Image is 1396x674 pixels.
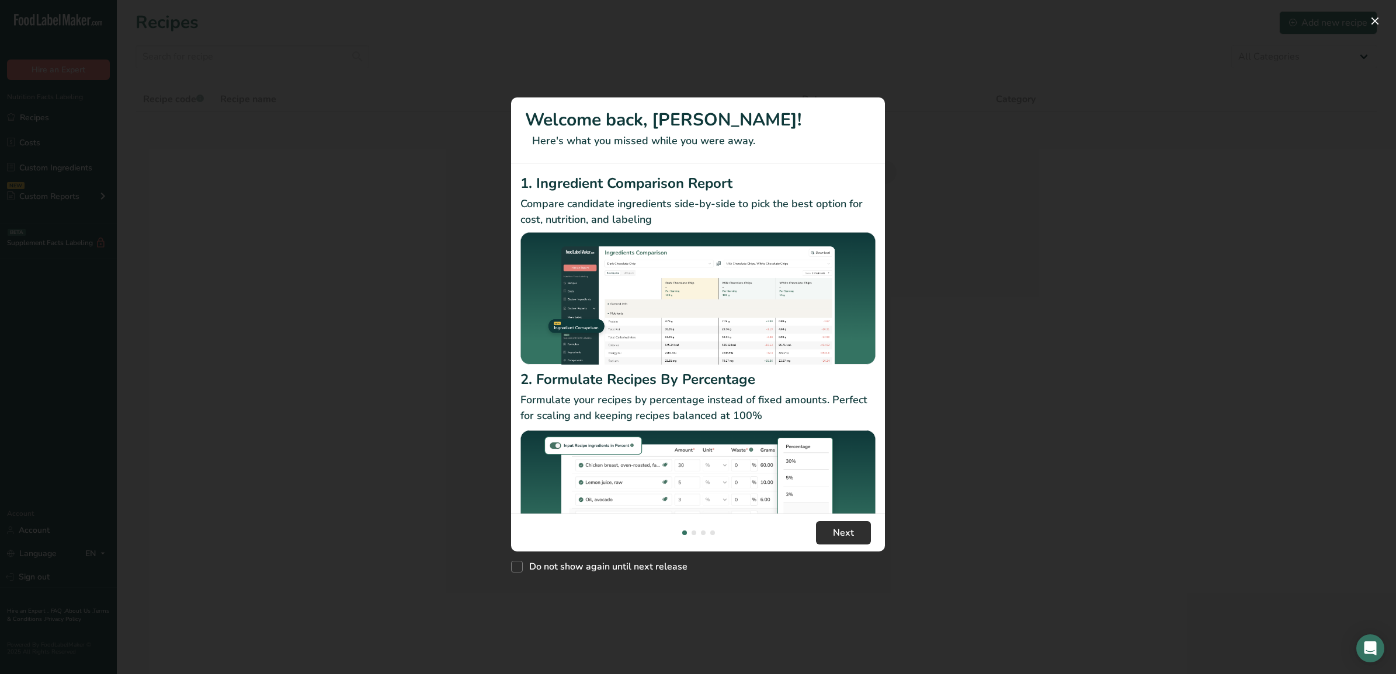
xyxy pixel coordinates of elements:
[523,561,687,572] span: Do not show again until next release
[816,521,871,544] button: Next
[525,107,871,133] h1: Welcome back, [PERSON_NAME]!
[833,526,854,540] span: Next
[525,133,871,149] p: Here's what you missed while you were away.
[1356,634,1384,662] div: Open Intercom Messenger
[520,196,876,228] p: Compare candidate ingredients side-by-side to pick the best option for cost, nutrition, and labeling
[520,369,876,390] h2: 2. Formulate Recipes By Percentage
[520,173,876,194] h2: 1. Ingredient Comparison Report
[520,428,876,569] img: Formulate Recipes By Percentage
[520,232,876,365] img: Ingredient Comparison Report
[520,392,876,424] p: Formulate your recipes by percentage instead of fixed amounts. Perfect for scaling and keeping re...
